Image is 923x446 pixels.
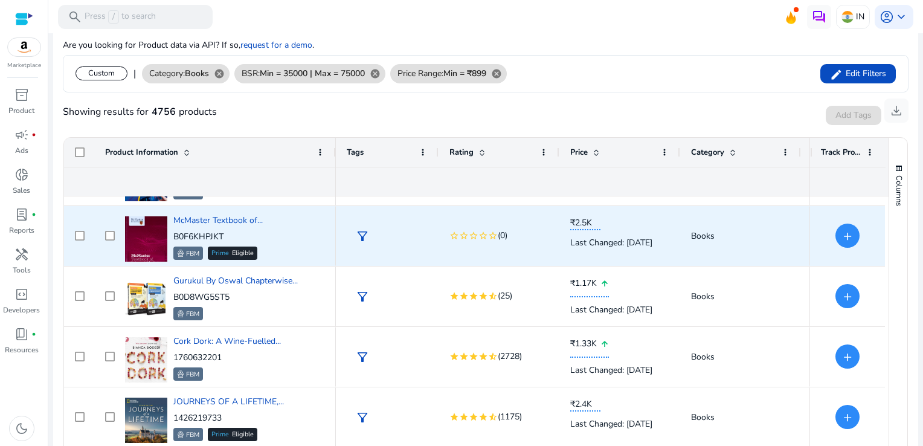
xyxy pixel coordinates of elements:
[830,65,843,84] mat-icon: edit
[186,369,199,381] p: FBM
[880,10,894,24] span: account_circle
[570,217,600,229] span: ₹2.5K
[459,412,469,422] mat-icon: star
[14,207,29,222] span: lab_profile
[478,352,488,361] mat-icon: star
[449,352,459,361] mat-icon: star
[570,147,588,158] span: Price
[133,66,136,81] div: |
[488,412,498,422] mat-icon: star_half
[105,147,178,158] span: Product Information
[8,38,40,56] img: amazon.svg
[459,231,469,241] mat-icon: star_border
[488,352,498,361] mat-icon: star_half
[186,248,199,260] p: FBM
[478,412,488,422] mat-icon: star
[488,291,498,301] mat-icon: star_half
[835,284,860,308] button: +
[76,66,127,80] div: Custom
[821,147,861,158] span: Track Product
[260,68,365,79] b: Min = 35000 | Max = 75000
[173,275,298,286] a: Gurukul By Oswal Chapterwise...
[691,230,715,242] span: Books
[894,10,909,24] span: keyboard_arrow_down
[173,215,263,226] a: McMaster Textbook of...
[85,10,156,24] p: Press to search
[459,291,469,301] mat-icon: star
[14,287,29,302] span: code_blocks
[570,297,669,322] div: Last Changed: [DATE]
[173,291,298,303] p: B0D8WG5ST5
[691,351,715,363] span: Books
[820,64,896,83] button: Edit Filters
[889,103,904,118] span: download
[63,105,217,119] div: Showing results for products
[31,332,36,337] span: fiber_manual_record
[488,231,498,241] mat-icon: star_border
[443,68,486,79] b: Min = ₹899
[498,349,522,364] span: (2728)
[478,231,488,241] mat-icon: star_border
[347,147,364,158] span: Tags
[211,431,229,438] span: Prime
[570,277,600,289] span: ₹1.17K
[893,175,904,206] span: Columns
[498,410,522,424] span: (1175)
[15,145,28,156] p: Ads
[835,224,860,248] button: +
[449,412,459,422] mat-icon: star
[13,185,30,196] p: Sales
[449,231,459,241] mat-icon: star_border
[570,398,600,410] span: ₹2.4K
[108,10,119,24] span: /
[208,428,257,441] div: Eligible
[149,105,179,119] b: 4756
[14,421,29,436] span: dark_mode
[173,335,281,347] a: Cork Dork: A Wine-Fuelled...
[600,332,609,357] mat-icon: arrow_upward
[9,225,34,236] p: Reports
[355,350,370,364] span: filter_alt
[841,11,854,23] img: in.svg
[600,271,609,296] mat-icon: arrow_upward
[173,412,284,424] p: 1426219733
[498,289,512,303] span: (25)
[186,308,199,320] p: FBM
[14,247,29,262] span: handyman
[570,358,669,383] div: Last Changed: [DATE]
[8,105,34,116] p: Product
[449,147,474,158] span: Rating
[691,291,715,302] span: Books
[240,39,312,51] a: request for a demo
[570,338,600,350] span: ₹1.33K
[835,344,860,369] button: +
[7,61,41,70] p: Marketplace
[14,88,29,102] span: inventory_2
[691,147,724,158] span: Category
[31,132,36,137] span: fiber_manual_record
[449,291,459,301] mat-icon: star
[469,291,478,301] mat-icon: star
[3,305,40,315] p: Developers
[14,327,29,341] span: book_4
[14,128,29,142] span: campaign
[185,68,209,79] b: Books
[242,67,365,80] span: BSR:
[186,429,199,441] p: FBM
[843,68,886,80] span: Edit Filters
[211,250,229,257] span: Prime
[570,230,669,255] div: Last Changed: [DATE]
[355,229,370,244] span: filter_alt
[14,167,29,182] span: donut_small
[486,68,507,79] mat-icon: cancel
[478,291,488,301] mat-icon: star
[469,352,478,361] mat-icon: star
[173,396,284,407] span: JOURNEYS OF A LIFETIME,...
[5,344,39,355] p: Resources
[469,231,478,241] mat-icon: star_border
[13,265,31,276] p: Tools
[173,352,281,364] p: 1760632201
